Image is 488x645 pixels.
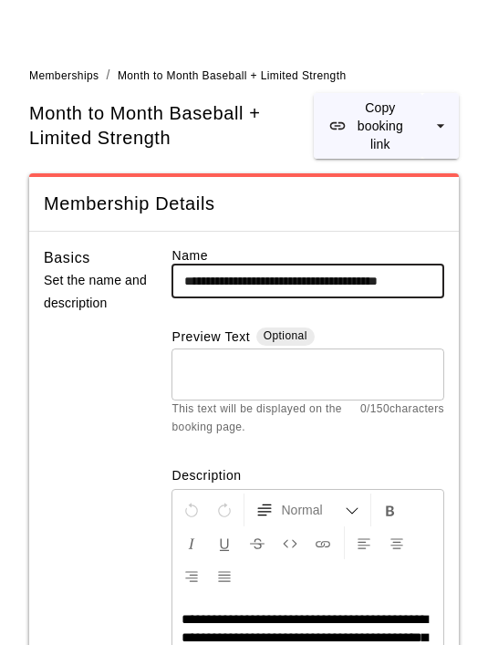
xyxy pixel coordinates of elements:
button: Center Align [381,526,412,559]
button: Format Bold [375,494,406,526]
button: Format Italics [176,526,207,559]
span: Normal [281,501,345,519]
span: Memberships [29,69,99,82]
span: Membership Details [44,192,444,216]
a: Memberships [29,68,99,82]
button: Right Align [176,559,207,592]
label: Preview Text [171,328,250,349]
button: Insert Code [275,526,306,559]
span: Month to Month Baseball + Limited Strength [29,101,314,150]
label: Description [171,466,444,484]
button: Format Strikethrough [242,526,273,559]
nav: breadcrumb [29,66,459,86]
button: Justify Align [209,559,240,592]
button: Redo [209,494,240,526]
button: Copy booking link [314,93,422,159]
label: Name [171,246,444,265]
span: Month to Month Baseball + Limited Strength [118,69,347,82]
p: Set the name and description [44,269,148,315]
h6: Basics [44,246,90,270]
span: This text will be displayed on the booking page. [171,401,359,437]
p: Copy booking link [353,99,408,153]
span: Optional [264,329,307,342]
button: Format Underline [209,526,240,559]
button: Left Align [348,526,379,559]
button: Insert Link [307,526,338,559]
button: Formatting Options [248,494,367,526]
span: 0 / 150 characters [360,401,444,437]
button: select merge strategy [422,93,459,159]
li: / [106,66,109,85]
div: split button [314,93,459,159]
button: Undo [176,494,207,526]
